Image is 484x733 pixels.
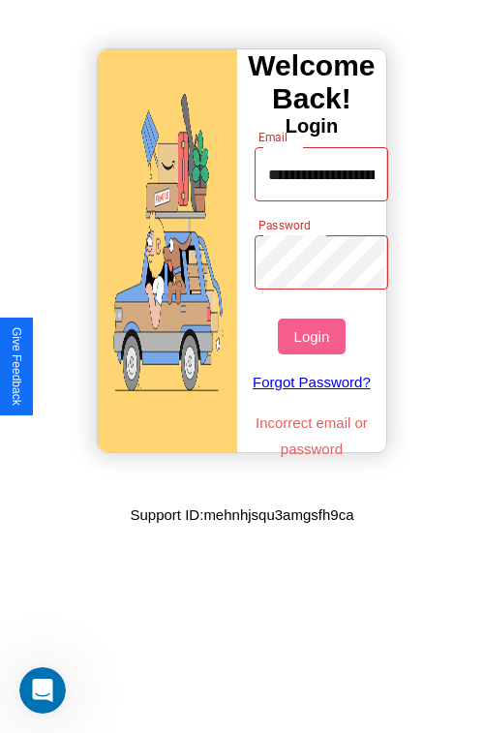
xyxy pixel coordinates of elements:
h4: Login [237,115,386,137]
button: Login [278,319,345,354]
iframe: Intercom live chat [19,667,66,714]
h3: Welcome Back! [237,49,386,115]
p: Support ID: mehnhjsqu3amgsfh9ca [131,502,354,528]
p: Incorrect email or password [245,410,379,462]
label: Password [258,217,310,233]
a: Forgot Password? [245,354,379,410]
label: Email [258,129,288,145]
div: Give Feedback [10,327,23,406]
img: gif [98,49,237,452]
